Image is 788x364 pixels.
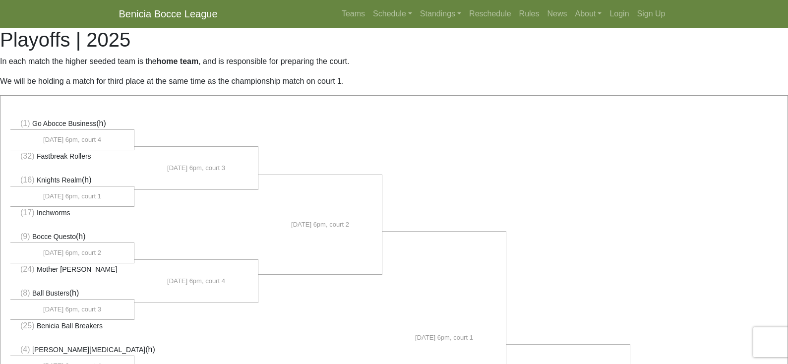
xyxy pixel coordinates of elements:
[43,304,101,314] span: [DATE] 6pm, court 3
[291,220,349,230] span: [DATE] 6pm, court 2
[37,176,82,184] span: Knights Realm
[20,152,34,160] span: (32)
[415,333,473,343] span: [DATE] 6pm, court 1
[32,233,76,241] span: Bocce Questo
[119,4,218,24] a: Benicia Bocce League
[37,322,103,330] span: Benicia Ball Breakers
[32,289,69,297] span: Ball Busters
[571,4,606,24] a: About
[37,209,70,217] span: Inchworms
[10,231,134,243] li: (h)
[167,163,225,173] span: [DATE] 6pm, court 3
[20,232,30,241] span: (9)
[10,174,134,186] li: (h)
[633,4,669,24] a: Sign Up
[32,120,96,127] span: Go Abocce Business
[20,208,34,217] span: (17)
[606,4,633,24] a: Login
[32,346,145,354] span: [PERSON_NAME][MEDICAL_DATA]
[167,276,225,286] span: [DATE] 6pm, court 4
[10,118,134,130] li: (h)
[20,321,34,330] span: (25)
[10,344,134,356] li: (h)
[338,4,369,24] a: Teams
[416,4,465,24] a: Standings
[20,345,30,354] span: (4)
[20,119,30,127] span: (1)
[369,4,416,24] a: Schedule
[43,135,101,145] span: [DATE] 6pm, court 4
[37,265,118,273] span: Mother [PERSON_NAME]
[37,152,91,160] span: Fastbreak Rollers
[20,289,30,297] span: (8)
[544,4,571,24] a: News
[157,57,198,65] strong: home team
[43,191,101,201] span: [DATE] 6pm, court 1
[515,4,544,24] a: Rules
[43,248,101,258] span: [DATE] 6pm, court 2
[20,265,34,273] span: (24)
[10,287,134,300] li: (h)
[465,4,515,24] a: Reschedule
[20,176,34,184] span: (16)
